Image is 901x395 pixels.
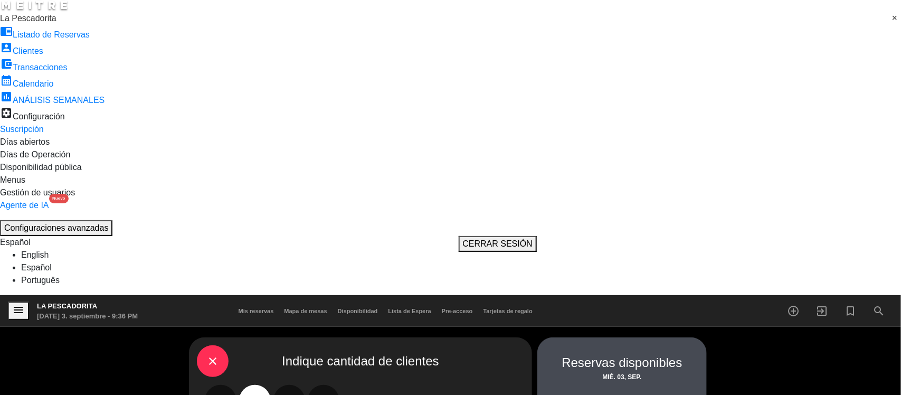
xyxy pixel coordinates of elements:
span: Mis reservas [233,308,279,314]
span: Tarjetas de regalo [478,308,538,314]
a: Español [21,263,52,272]
button: menu [8,302,29,321]
div: La Pescadorita [37,301,138,312]
i: add_circle_outline [787,305,800,317]
div: Nuevo [49,194,68,203]
i: menu [12,304,25,316]
span: Mapa de mesas [279,308,332,314]
div: Reservas disponibles [537,353,707,372]
div: Indique cantidad de clientes [197,345,524,377]
span: Disponibilidad [333,308,383,314]
span: Clear all [892,12,901,25]
div: [DATE] 3. septiembre - 9:36 PM [37,311,138,322]
i: search [872,305,885,317]
div: mié. 03, sep. [537,372,707,382]
i: exit_to_app [815,305,828,317]
button: CERRAR SESIÓN [459,236,537,252]
span: Pre-acceso [437,308,478,314]
a: English [21,250,49,259]
span: Lista de Espera [383,308,437,314]
i: close [206,355,219,368]
a: Português [21,276,60,285]
i: turned_in_not [844,305,857,317]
